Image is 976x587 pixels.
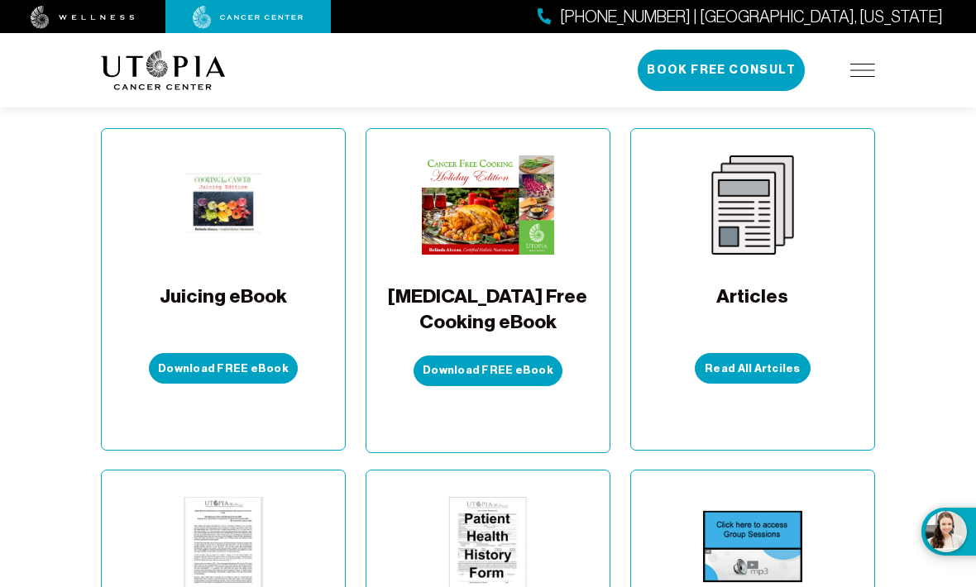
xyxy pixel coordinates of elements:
img: logo [101,50,226,90]
span: Articles [716,284,788,333]
img: wellness [31,6,135,29]
img: icon-hamburger [850,64,875,77]
button: Download FREE eBook [149,353,298,384]
img: Juicing eBook [185,155,262,255]
img: Cancer Free Cooking eBook [422,155,555,255]
button: Download FREE eBook [414,356,562,386]
span: [PHONE_NUMBER] | [GEOGRAPHIC_DATA], [US_STATE] [560,5,943,29]
span: [MEDICAL_DATA] Free Cooking eBook [380,284,596,336]
img: cancer center [193,6,304,29]
span: Juicing eBook [160,284,287,333]
img: Articles [703,155,802,255]
a: [PHONE_NUMBER] | [GEOGRAPHIC_DATA], [US_STATE] [538,5,943,29]
button: Book Free Consult [638,50,805,91]
a: Read All Artciles [695,353,811,384]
